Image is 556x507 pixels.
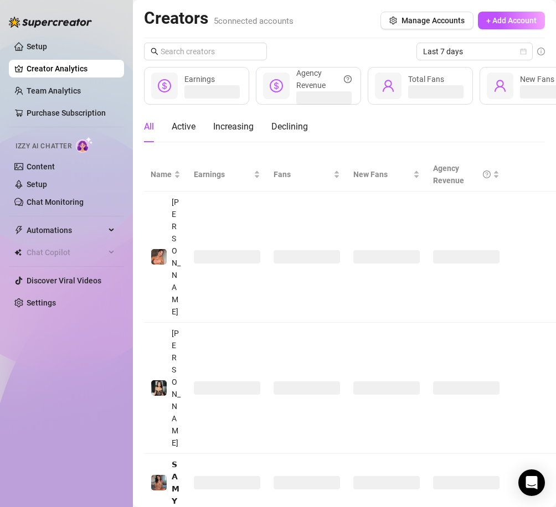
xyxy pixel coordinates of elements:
img: Sami [151,249,167,265]
span: user [493,79,507,92]
a: Setup [27,42,47,51]
span: user [382,79,395,92]
th: Earnings [187,158,267,192]
th: Name [144,158,187,192]
img: AI Chatter [76,137,93,153]
div: Agency Revenue [296,67,352,91]
a: Settings [27,298,56,307]
span: Earnings [184,75,215,84]
span: Total Fans [408,75,444,84]
span: Earnings [194,168,251,180]
span: thunderbolt [14,226,23,235]
img: 𝗦𝗔𝗠𝗬 [151,475,167,490]
a: Content [27,162,55,171]
div: Agency Revenue [433,162,491,187]
span: Fans [274,168,331,180]
img: logo-BBDzfeDw.svg [9,17,92,28]
span: Manage Accounts [401,16,465,25]
span: setting [389,17,397,24]
button: Manage Accounts [380,12,473,29]
span: dollar-circle [158,79,171,92]
span: dollar-circle [270,79,283,92]
button: + Add Account [478,12,545,29]
input: Search creators [161,45,251,58]
span: search [151,48,158,55]
span: info-circle [537,48,545,55]
th: Fans [267,158,347,192]
a: Discover Viral Videos [27,276,101,285]
span: New Fans [520,75,554,84]
div: Declining [271,120,308,133]
a: Chat Monitoring [27,198,84,206]
a: Team Analytics [27,86,81,95]
img: Bianca [151,380,167,396]
span: question-circle [483,162,491,187]
span: New Fans [353,168,411,180]
div: All [144,120,154,133]
span: Automations [27,221,105,239]
span: Last 7 days [423,43,526,60]
img: Chat Copilot [14,249,22,256]
span: calendar [520,48,527,55]
a: Setup [27,180,47,189]
span: 5 connected accounts [214,16,294,26]
a: Creator Analytics [27,60,115,77]
a: Purchase Subscription [27,108,106,117]
span: Izzy AI Chatter [16,141,71,152]
div: Active [172,120,195,133]
span: [PERSON_NAME] [172,198,181,316]
span: question-circle [344,67,352,91]
span: 𝗦𝗔𝗠𝗬 [172,460,179,505]
h2: Creators [144,8,294,29]
span: [PERSON_NAME] [172,329,181,447]
div: Increasing [213,120,254,133]
span: + Add Account [486,16,537,25]
span: Chat Copilot [27,244,105,261]
th: New Fans [347,158,426,192]
div: Open Intercom Messenger [518,469,545,496]
span: Name [151,168,172,180]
